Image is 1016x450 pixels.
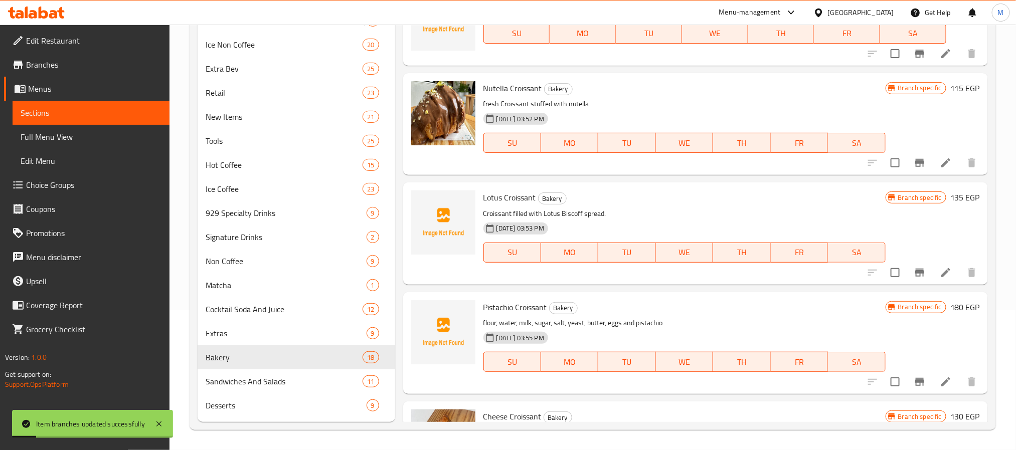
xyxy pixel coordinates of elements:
button: TU [598,352,655,372]
button: WE [682,24,748,44]
a: Edit menu item [940,48,952,60]
span: Bakery [539,193,566,204]
span: 25 [363,136,378,146]
span: 929 Specialty Drinks [206,207,367,219]
span: 1.0.0 [31,351,47,364]
div: Desserts [206,399,367,411]
span: Bakery [206,351,363,363]
button: Branch-specific-item [908,370,932,394]
a: Upsell [4,269,170,293]
span: 11 [363,377,378,386]
img: Nutella Croissant [411,81,475,145]
h6: 130 EGP [950,409,980,423]
div: items [363,135,379,147]
span: Promotions [26,227,161,239]
span: WE [686,26,744,41]
div: Signature Drinks [206,231,367,243]
span: FR [818,26,876,41]
button: MO [541,243,598,263]
div: Menu-management [719,7,781,19]
span: 9 [367,329,379,338]
a: Edit menu item [940,157,952,169]
span: SU [488,245,537,260]
div: Tools25 [198,129,395,153]
span: Nutella Croissant [483,81,542,96]
span: WE [660,355,709,369]
button: delete [960,370,984,394]
div: Retail [206,87,363,99]
div: New Items21 [198,105,395,129]
div: items [363,375,379,387]
span: 9 [367,208,379,218]
button: WE [656,133,713,153]
span: Bakery [544,412,572,423]
span: 25 [363,64,378,74]
div: items [363,351,379,363]
button: MO [541,352,598,372]
span: SA [832,136,881,150]
button: FR [814,24,880,44]
button: Branch-specific-item [908,151,932,175]
div: Item branches updated successfully [36,418,145,429]
button: TH [713,243,770,263]
div: Matcha1 [198,273,395,297]
button: delete [960,151,984,175]
button: SA [880,24,946,44]
span: 18 [363,353,378,362]
span: M [998,7,1004,18]
button: FR [771,352,828,372]
div: items [363,303,379,315]
span: Tools [206,135,363,147]
span: 15 [363,160,378,170]
span: Branch specific [894,302,946,312]
button: TU [598,243,655,263]
span: FR [775,355,824,369]
span: Version: [5,351,30,364]
span: Non Coffee [206,255,367,267]
h6: 135 EGP [950,190,980,204]
a: Support.OpsPlatform [5,378,69,391]
div: items [367,207,379,219]
span: Branches [26,59,161,71]
div: Retail23 [198,81,395,105]
span: 23 [363,88,378,98]
div: items [363,111,379,123]
img: Lotus Croissant [411,190,475,255]
p: Croissant filled with Lotus Biscoff spread. [483,207,886,220]
span: SU [488,355,537,369]
span: SA [832,355,881,369]
span: Branch specific [894,412,946,421]
a: Promotions [4,221,170,245]
div: Bakery [549,302,578,314]
span: Select to update [885,43,906,64]
button: FR [771,133,828,153]
span: Cocktail Soda And Juice [206,303,363,315]
img: Pistachio Croissant [411,300,475,364]
span: 21 [363,112,378,122]
div: items [367,231,379,243]
span: Extras [206,327,367,339]
span: SA [832,245,881,260]
button: SU [483,24,550,44]
a: Menu disclaimer [4,245,170,269]
button: SU [483,352,541,372]
a: Menus [4,77,170,101]
span: Sandwiches And Salads [206,375,363,387]
span: WE [660,136,709,150]
button: Branch-specific-item [908,261,932,285]
span: MO [554,26,612,41]
span: 1 [367,281,379,290]
span: [DATE] 03:52 PM [492,114,548,124]
div: items [363,159,379,171]
div: items [367,399,379,411]
a: Edit menu item [940,376,952,388]
a: Coverage Report [4,293,170,317]
span: 12 [363,305,378,314]
a: Coupons [4,197,170,221]
span: Menus [28,83,161,95]
span: TH [717,245,766,260]
span: Cheese Croissant [483,409,542,424]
